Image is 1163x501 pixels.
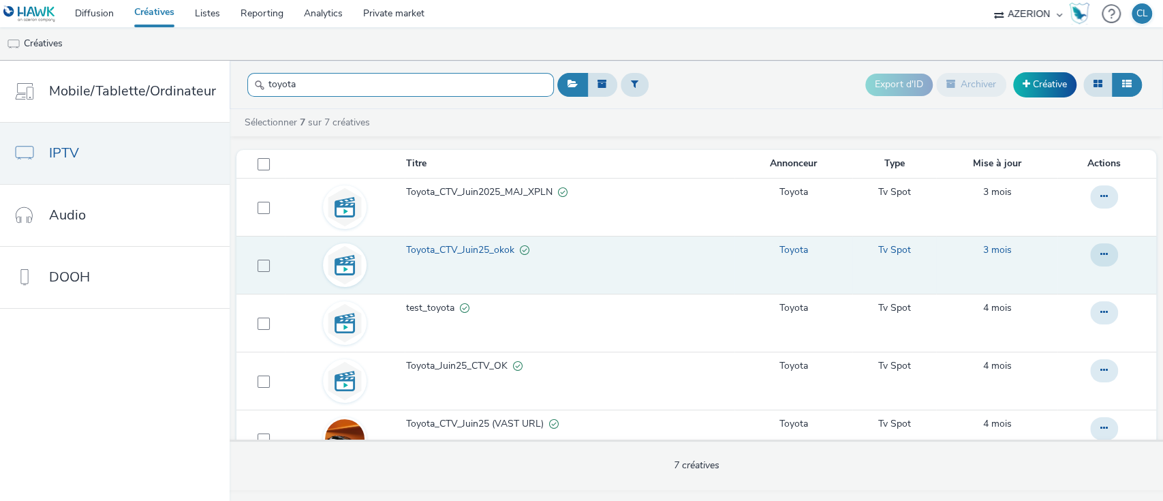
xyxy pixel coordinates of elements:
[1057,150,1156,178] th: Actions
[852,150,936,178] th: Type
[325,361,365,401] img: video.svg
[674,459,719,472] span: 7 créatives
[325,245,365,285] img: video.svg
[549,417,559,431] div: Valide
[1136,3,1148,24] div: CL
[734,150,852,178] th: Annonceur
[1013,72,1076,97] a: Créative
[779,301,807,315] a: Toyota
[936,73,1006,96] button: Archiver
[406,243,733,264] a: Toyota_CTV_Juin25_okokValide
[49,267,90,287] span: DOOH
[406,359,733,380] a: Toyota_Juin25_CTV_OKValide
[7,37,20,51] img: tv
[406,185,558,199] span: Toyota_CTV_Juin2025_MAJ_XPLN
[247,73,554,97] input: Rechercher...
[982,185,1011,198] span: 3 mois
[406,301,460,315] span: test_toyota
[1112,73,1142,96] button: Liste
[779,359,807,373] a: Toyota
[878,243,911,257] a: Tv Spot
[878,359,911,373] a: Tv Spot
[865,74,933,95] button: Export d'ID
[982,301,1011,315] a: 13 juin 2025, 11:01
[520,243,529,258] div: Valide
[49,81,216,101] span: Mobile/Tablette/Ordinateur
[49,143,79,163] span: IPTV
[1069,3,1089,25] img: Hawk Academy
[325,187,365,227] img: video.svg
[982,359,1011,372] span: 4 mois
[779,417,807,431] a: Toyota
[982,417,1011,430] span: 4 mois
[406,359,513,373] span: Toyota_Juin25_CTV_OK
[982,359,1011,373] a: 13 juin 2025, 11:00
[558,185,568,200] div: Valide
[49,205,86,225] span: Audio
[878,301,911,315] a: Tv Spot
[779,243,807,257] a: Toyota
[406,185,733,206] a: Toyota_CTV_Juin2025_MAJ_XPLNValide
[300,116,305,129] strong: 7
[1069,3,1095,25] a: Hawk Academy
[243,116,375,129] a: Sélectionner sur 7 créatives
[460,301,469,316] div: Valide
[1083,73,1113,96] button: Grille
[513,359,523,374] div: Valide
[982,301,1011,314] span: 4 mois
[406,301,733,322] a: test_toyotaValide
[878,417,911,431] a: Tv Spot
[936,150,1057,178] th: Mise à jour
[982,243,1011,257] a: 13 juin 2025, 18:17
[405,150,734,178] th: Titre
[779,185,807,199] a: Toyota
[406,417,549,431] span: Toyota_CTV_Juin25 (VAST URL)
[878,185,911,199] a: Tv Spot
[982,417,1011,431] a: 13 juin 2025, 10:41
[982,185,1011,199] a: 16 juin 2025, 17:01
[406,243,520,257] span: Toyota_CTV_Juin25_okok
[325,303,365,343] img: video.svg
[3,5,56,22] img: undefined Logo
[406,417,733,438] a: Toyota_CTV_Juin25 (VAST URL)Valide
[325,419,365,459] img: dcc4aab8-428c-4975-8ae8-71391629df47.jpg
[982,243,1011,256] span: 3 mois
